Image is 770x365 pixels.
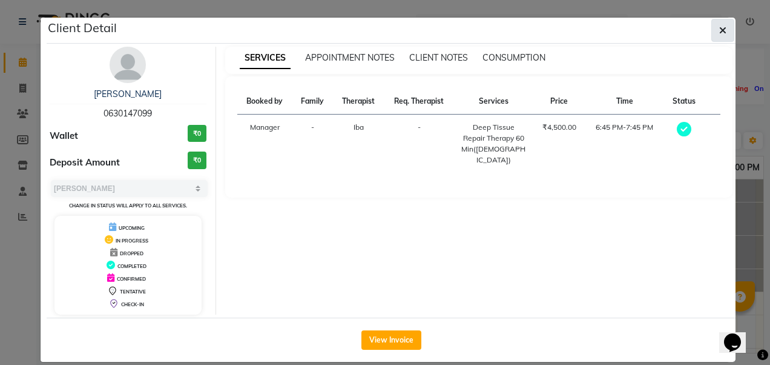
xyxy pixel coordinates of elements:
[69,203,187,209] small: Change in status will apply to all services.
[361,330,421,350] button: View Invoice
[94,89,162,99] a: [PERSON_NAME]
[121,301,144,307] span: CHECK-IN
[240,47,291,69] span: SERVICES
[292,115,333,173] td: -
[120,289,146,295] span: TENTATIVE
[110,47,146,83] img: avatar
[454,89,533,115] th: Services
[354,122,364,132] span: Iba
[48,19,117,37] h5: Client Detail
[237,115,292,173] td: Manager
[585,89,663,115] th: Time
[664,89,705,115] th: Status
[719,316,758,353] iframe: chat widget
[482,52,545,63] span: CONSUMPTION
[188,125,206,142] h3: ₹0
[237,89,292,115] th: Booked by
[384,115,454,173] td: -
[116,238,148,244] span: IN PROGRESS
[585,115,663,173] td: 6:45 PM-7:45 PM
[384,89,454,115] th: Req. Therapist
[292,89,333,115] th: Family
[50,156,120,170] span: Deposit Amount
[104,108,152,119] span: 0630147099
[119,225,145,231] span: UPCOMING
[120,250,143,256] span: DROPPED
[117,263,146,269] span: COMPLETED
[50,129,78,143] span: Wallet
[540,122,578,133] div: ₹4,500.00
[533,89,585,115] th: Price
[409,52,468,63] span: CLIENT NOTES
[188,152,206,169] h3: ₹0
[305,52,395,63] span: APPOINTMENT NOTES
[333,89,384,115] th: Therapist
[461,122,525,166] div: Deep Tissue Repair Therapy 60 Min([DEMOGRAPHIC_DATA])
[117,276,146,282] span: CONFIRMED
